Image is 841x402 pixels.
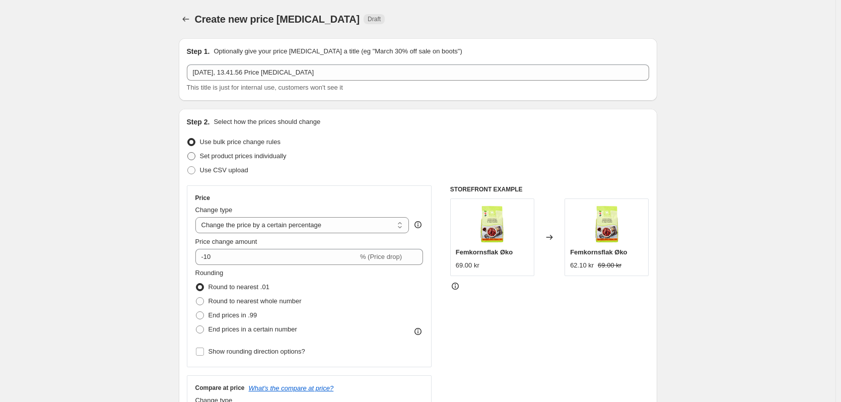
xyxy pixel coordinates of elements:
[187,117,210,127] h2: Step 2.
[450,185,649,193] h6: STOREFRONT EXAMPLE
[214,46,462,56] p: Optionally give your price [MEDICAL_DATA] a title (eg "March 30% off sale on boots")
[200,138,281,146] span: Use bulk price change rules
[195,194,210,202] h3: Price
[587,204,627,244] img: d22fa0b6-36f0-4966-be27-01786ca9a172_80x.jpg
[208,311,257,319] span: End prices in .99
[200,166,248,174] span: Use CSV upload
[456,248,513,256] span: Femkornsflak Øko
[208,297,302,305] span: Round to nearest whole number
[456,260,479,271] div: 69.00 kr
[249,384,334,392] button: What's the compare at price?
[195,206,233,214] span: Change type
[208,283,269,291] span: Round to nearest .01
[187,84,343,91] span: This title is just for internal use, customers won't see it
[360,253,402,260] span: % (Price drop)
[195,384,245,392] h3: Compare at price
[187,46,210,56] h2: Step 1.
[187,64,649,81] input: 30% off holiday sale
[413,220,423,230] div: help
[214,117,320,127] p: Select how the prices should change
[570,248,627,256] span: Femkornsflak Øko
[208,348,305,355] span: Show rounding direction options?
[598,260,621,271] strike: 69.00 kr
[195,249,358,265] input: -15
[179,12,193,26] button: Price change jobs
[195,14,360,25] span: Create new price [MEDICAL_DATA]
[208,325,297,333] span: End prices in a certain number
[195,238,257,245] span: Price change amount
[200,152,287,160] span: Set product prices individually
[472,204,512,244] img: d22fa0b6-36f0-4966-be27-01786ca9a172_80x.jpg
[570,260,594,271] div: 62.10 kr
[195,269,224,277] span: Rounding
[368,15,381,23] span: Draft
